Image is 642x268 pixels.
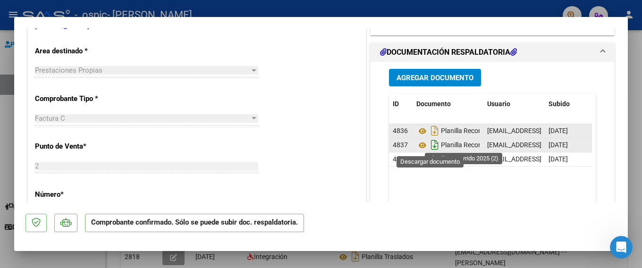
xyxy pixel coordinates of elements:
[610,236,633,259] iframe: Intercom live chat
[371,43,614,62] mat-expansion-panel-header: DOCUMENTACIÓN RESPALDATORIA
[389,94,413,114] datatable-header-cell: ID
[429,137,441,152] i: Descargar documento
[549,141,568,149] span: [DATE]
[380,47,517,58] h1: DOCUMENTACIÓN RESPALDATORIA
[393,141,408,149] span: 4837
[35,114,65,123] span: Factura C
[413,94,483,114] datatable-header-cell: Documento
[35,66,102,75] span: Prestaciones Propias
[389,69,481,86] button: Agregar Documento
[397,74,473,82] span: Agregar Documento
[35,93,132,104] p: Comprobante Tipo *
[393,100,399,108] span: ID
[371,62,614,258] div: DOCUMENTACIÓN RESPALDATORIA
[416,100,451,108] span: Documento
[416,156,523,163] span: Planilla Recorrido [DATE] (3)
[487,100,510,108] span: Usuario
[35,141,132,152] p: Punto de Venta
[393,127,408,134] span: 4836
[35,46,132,57] p: Area destinado *
[35,189,132,200] p: Número
[393,155,408,163] span: 4838
[416,142,518,149] span: Planilla Recorrido 2025 (2)
[549,100,570,108] span: Subido
[549,127,568,134] span: [DATE]
[416,127,513,135] span: Planilla Recorrido [DATE]
[545,94,592,114] datatable-header-cell: Subido
[429,151,441,167] i: Descargar documento
[483,94,545,114] datatable-header-cell: Usuario
[549,155,568,163] span: [DATE]
[429,123,441,138] i: Descargar documento
[85,214,304,232] p: Comprobante confirmado. Sólo se puede subir doc. respaldatoria.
